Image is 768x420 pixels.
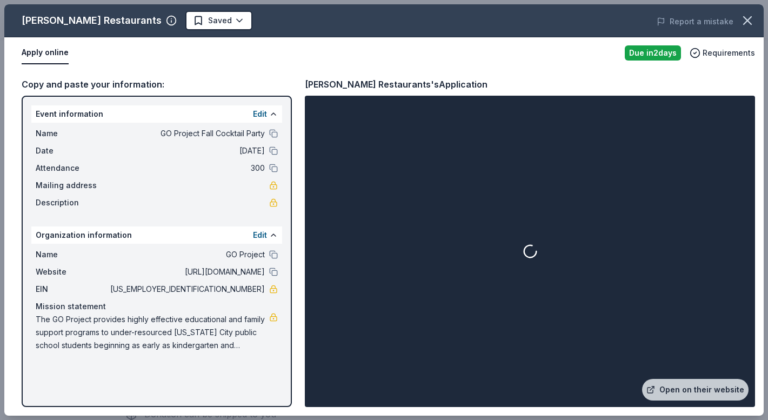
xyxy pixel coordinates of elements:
span: The GO Project provides highly effective educational and family support programs to under-resourc... [36,313,269,352]
div: Organization information [31,226,282,244]
div: [PERSON_NAME] Restaurants [22,12,162,29]
div: Due in 2 days [625,45,681,61]
span: EIN [36,283,108,296]
div: Event information [31,105,282,123]
span: [DATE] [108,144,265,157]
span: Date [36,144,108,157]
span: GO Project [108,248,265,261]
div: [PERSON_NAME] Restaurants's Application [305,77,487,91]
span: Mailing address [36,179,108,192]
button: Requirements [690,46,755,59]
span: [URL][DOMAIN_NAME] [108,265,265,278]
span: Description [36,196,108,209]
button: Report a mistake [657,15,733,28]
span: Website [36,265,108,278]
button: Saved [185,11,252,30]
span: Requirements [703,46,755,59]
span: Name [36,248,108,261]
span: [US_EMPLOYER_IDENTIFICATION_NUMBER] [108,283,265,296]
button: Edit [253,108,267,121]
div: Copy and paste your information: [22,77,292,91]
div: Mission statement [36,300,278,313]
span: Attendance [36,162,108,175]
span: Name [36,127,108,140]
span: Saved [208,14,232,27]
span: GO Project Fall Cocktail Party [108,127,265,140]
span: 300 [108,162,265,175]
a: Open on their website [642,379,749,401]
button: Apply online [22,42,69,64]
button: Edit [253,229,267,242]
